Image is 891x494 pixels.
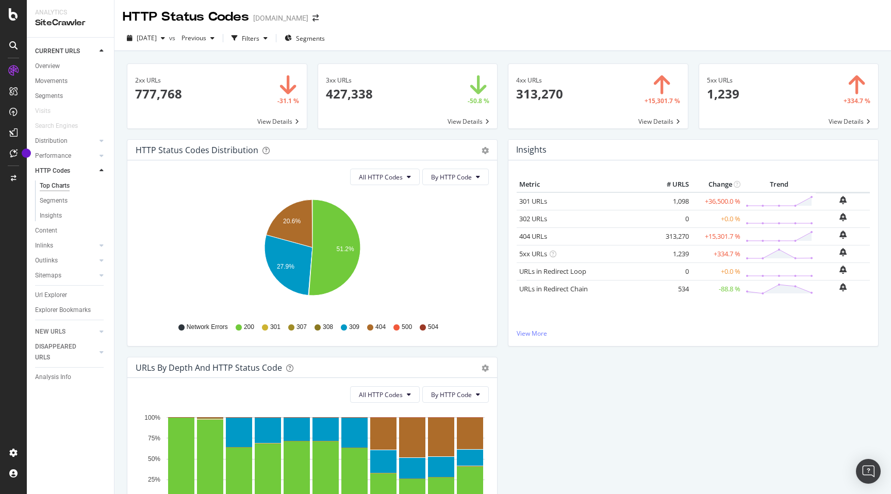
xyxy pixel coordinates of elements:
a: Explorer Bookmarks [35,305,107,316]
div: HTTP Codes [35,166,70,176]
a: Insights [40,210,107,221]
td: +334.7 % [691,245,743,262]
span: vs [169,34,177,42]
a: URLs in Redirect Loop [519,267,586,276]
div: bell-plus [839,196,847,204]
span: 2025 Aug. 21st [137,34,157,42]
span: All HTTP Codes [359,390,403,399]
div: HTTP Status Codes [123,8,249,26]
div: Performance [35,151,71,161]
a: Segments [35,91,107,102]
div: Insights [40,210,62,221]
div: URLs by Depth and HTTP Status Code [136,363,282,373]
td: 313,270 [650,227,691,245]
div: bell-plus [839,283,847,291]
div: Open Intercom Messenger [856,459,881,484]
a: Overview [35,61,107,72]
div: Analysis Info [35,372,71,383]
td: 534 [650,280,691,298]
a: Outlinks [35,255,96,266]
div: Visits [35,106,51,117]
a: 302 URLs [519,214,547,223]
button: Previous [177,30,219,46]
h4: Insights [516,143,547,157]
div: Outlinks [35,255,58,266]
span: All HTTP Codes [359,173,403,182]
div: Url Explorer [35,290,67,301]
div: Sitemaps [35,270,61,281]
div: Tooltip anchor [22,149,31,158]
text: 50% [148,455,160,463]
text: 20.6% [283,218,301,225]
span: By HTTP Code [431,390,472,399]
a: Inlinks [35,240,96,251]
span: 307 [296,323,307,332]
td: -88.8 % [691,280,743,298]
span: Segments [296,34,325,43]
button: [DATE] [123,30,169,46]
div: Overview [35,61,60,72]
div: NEW URLS [35,326,65,337]
a: Sitemaps [35,270,96,281]
a: 301 URLs [519,196,547,206]
div: SiteCrawler [35,17,106,29]
div: bell-plus [839,266,847,274]
a: Top Charts [40,180,107,191]
td: 1,239 [650,245,691,262]
td: +0.0 % [691,262,743,280]
div: Segments [40,195,68,206]
div: HTTP Status Codes Distribution [136,145,258,155]
div: Distribution [35,136,68,146]
a: Performance [35,151,96,161]
button: All HTTP Codes [350,386,420,403]
a: Segments [40,195,107,206]
text: 27.9% [277,263,294,270]
button: Segments [280,30,329,46]
a: Movements [35,76,107,87]
div: Filters [242,34,259,43]
button: Filters [227,30,272,46]
td: +36,500.0 % [691,192,743,210]
td: 0 [650,210,691,227]
td: 1,098 [650,192,691,210]
button: All HTTP Codes [350,169,420,185]
a: Visits [35,106,61,117]
svg: A chart. [136,193,489,313]
div: Search Engines [35,121,78,131]
button: By HTTP Code [422,386,489,403]
span: 309 [349,323,359,332]
a: 404 URLs [519,232,547,241]
div: gear [482,365,489,372]
span: Previous [177,34,206,42]
td: +0.0 % [691,210,743,227]
span: 200 [244,323,254,332]
div: CURRENT URLS [35,46,80,57]
text: 51.2% [337,245,354,253]
div: gear [482,147,489,154]
a: Analysis Info [35,372,107,383]
a: View More [517,329,870,338]
div: [DOMAIN_NAME] [253,13,308,23]
a: CURRENT URLS [35,46,96,57]
span: 308 [323,323,333,332]
span: 500 [402,323,412,332]
text: 25% [148,476,160,484]
div: bell-plus [839,230,847,239]
div: Top Charts [40,180,70,191]
a: 5xx URLs [519,249,547,258]
span: By HTTP Code [431,173,472,182]
button: By HTTP Code [422,169,489,185]
td: 0 [650,262,691,280]
a: Url Explorer [35,290,107,301]
div: Explorer Bookmarks [35,305,91,316]
div: bell-plus [839,248,847,256]
div: Analytics [35,8,106,17]
a: HTTP Codes [35,166,96,176]
text: 75% [148,435,160,442]
a: DISAPPEARED URLS [35,341,96,363]
a: Content [35,225,107,236]
th: Trend [743,177,816,192]
td: +15,301.7 % [691,227,743,245]
span: Network Errors [187,323,228,332]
